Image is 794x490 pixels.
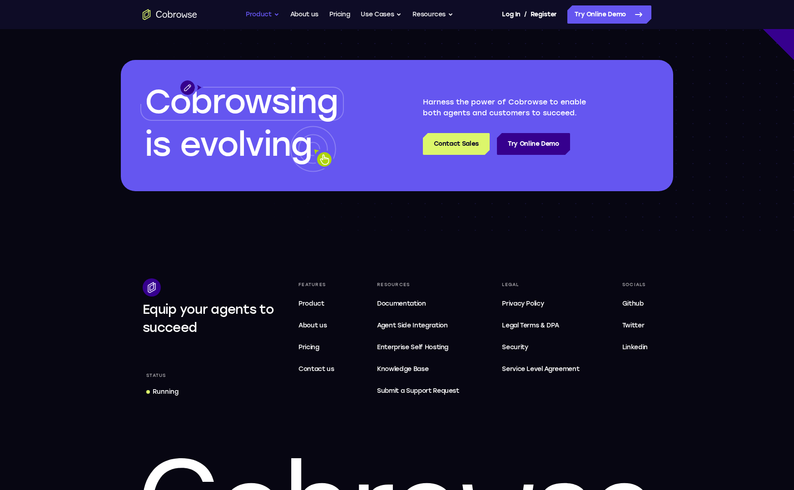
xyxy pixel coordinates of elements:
span: Pricing [298,343,319,351]
a: About us [290,5,318,24]
a: Try Online Demo [497,133,570,155]
span: Knowledge Base [377,365,428,373]
a: Pricing [295,338,338,356]
span: Equip your agents to succeed [143,302,274,335]
a: Enterprise Self Hosting [373,338,463,356]
span: Enterprise Self Hosting [377,342,459,353]
div: Resources [373,278,463,291]
div: Socials [619,278,651,291]
span: About us [298,322,327,329]
div: Running [153,387,179,396]
a: About us [295,317,338,335]
a: Submit a Support Request [373,382,463,400]
a: Try Online Demo [567,5,651,24]
a: Privacy Policy [498,295,583,313]
span: Cobrowsing [145,82,337,121]
span: Agent Side Integration [377,320,459,331]
span: Submit a Support Request [377,386,459,396]
a: Contact Sales [423,133,490,155]
span: Security [502,343,528,351]
a: Github [619,295,651,313]
span: Privacy Policy [502,300,544,307]
a: Running [143,384,182,400]
a: Pricing [329,5,350,24]
a: Knowledge Base [373,360,463,378]
span: Linkedin [622,343,648,351]
span: Github [622,300,644,307]
span: / [524,9,527,20]
a: Twitter [619,317,651,335]
a: Contact us [295,360,338,378]
a: Product [295,295,338,313]
a: Legal Terms & DPA [498,317,583,335]
a: Log In [502,5,520,24]
div: Status [143,369,170,382]
span: Twitter [622,322,645,329]
a: Agent Side Integration [373,317,463,335]
div: Features [295,278,338,291]
button: Resources [412,5,453,24]
a: Security [498,338,583,356]
span: Service Level Agreement [502,364,579,375]
span: Documentation [377,300,426,307]
a: Documentation [373,295,463,313]
a: Register [531,5,557,24]
span: evolving [180,125,312,164]
p: Harness the power of Cobrowse to enable both agents and customers to succeed. [423,97,605,119]
span: Contact us [298,365,334,373]
span: is [145,125,170,164]
span: Legal Terms & DPA [502,322,559,329]
div: Legal [498,278,583,291]
a: Service Level Agreement [498,360,583,378]
button: Product [246,5,279,24]
a: Go to the home page [143,9,197,20]
a: Linkedin [619,338,651,356]
button: Use Cases [361,5,402,24]
span: Product [298,300,324,307]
